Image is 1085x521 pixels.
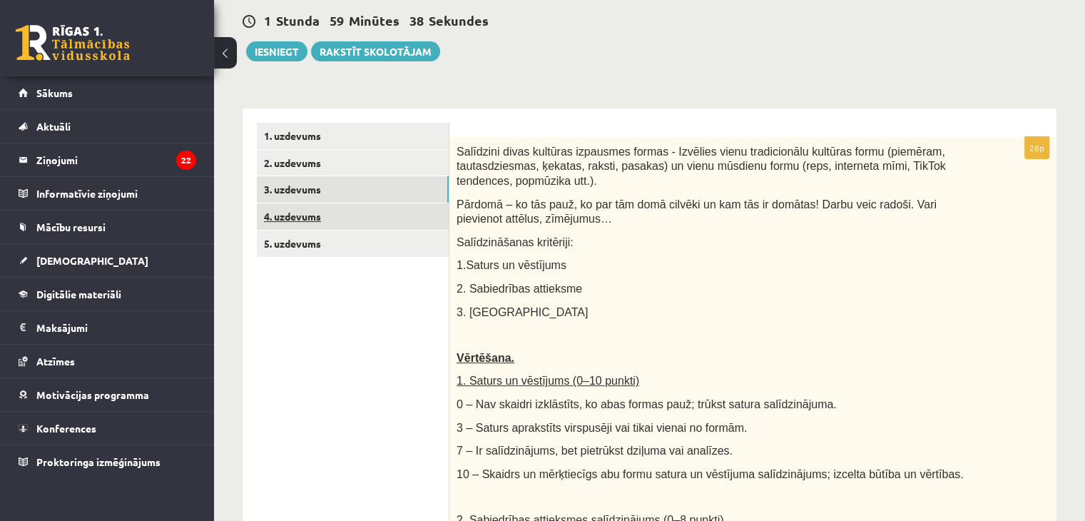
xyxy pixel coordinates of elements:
span: 3 – Saturs aprakstīts virspusēji vai tikai vienai no formām. [457,422,747,434]
span: 1 [264,12,271,29]
span: Sekundes [429,12,489,29]
a: Sākums [19,76,196,109]
a: Informatīvie ziņojumi [19,177,196,210]
a: [DEMOGRAPHIC_DATA] [19,244,196,277]
span: Salīdzināšanas kritēriji: [457,236,574,248]
a: Mācību resursi [19,211,196,243]
a: Proktoringa izmēģinājums [19,445,196,478]
span: Salīdzini divas kultūras izpausmes formas - Izvēlies vienu tradicionālu kultūras formu (piemēram,... [457,146,946,187]
span: Minūtes [349,12,399,29]
a: Maksājumi [19,311,196,344]
a: Konferences [19,412,196,445]
span: 1. Saturs un vēstījums (0–10 punkti) [457,375,639,387]
legend: Maksājumi [36,311,196,344]
span: Vērtēšana. [457,352,514,364]
span: Mācību resursi [36,221,106,233]
a: Atzīmes [19,345,196,378]
span: Pārdomā – ko tās pauž, ko par tām domā cilvēki un kam tās ir domātas! Darbu veic radoši. Vari pie... [457,198,937,226]
a: 5. uzdevums [257,231,449,257]
i: 22 [176,151,196,170]
a: Motivācijas programma [19,378,196,411]
a: 2. uzdevums [257,150,449,176]
span: Digitālie materiāli [36,288,121,300]
span: Sākums [36,86,73,99]
span: 3. [GEOGRAPHIC_DATA] [457,306,588,318]
span: 59 [330,12,344,29]
span: 7 – Ir salīdzinājums, bet pietrūkst dziļuma vai analīzes. [457,445,733,457]
a: Ziņojumi22 [19,143,196,176]
a: Digitālie materiāli [19,278,196,310]
span: 1.Saturs un vēstījums [457,259,566,271]
span: Konferences [36,422,96,435]
span: [DEMOGRAPHIC_DATA] [36,254,148,267]
span: 2. Sabiedrības attieksme [457,283,582,295]
a: 4. uzdevums [257,203,449,230]
span: Stunda [276,12,320,29]
a: 1. uzdevums [257,123,449,149]
a: Rakstīt skolotājam [311,41,440,61]
body: Bagātinātā teksta redaktors, wiswyg-editor-user-answer-47433804223580 [14,14,577,29]
button: Iesniegt [246,41,307,61]
span: Proktoringa izmēģinājums [36,455,161,468]
p: 26p [1024,136,1049,159]
a: Aktuāli [19,110,196,143]
a: 3. uzdevums [257,176,449,203]
a: Rīgas 1. Tālmācības vidusskola [16,25,130,61]
legend: Ziņojumi [36,143,196,176]
span: Aktuāli [36,120,71,133]
span: 38 [409,12,424,29]
span: 0 – Nav skaidri izklāstīts, ko abas formas pauž; trūkst satura salīdzinājuma. [457,398,837,410]
span: 10 – Skaidrs un mērķtiecīgs abu formu satura un vēstījuma salīdzinājums; izcelta būtība un vērtības. [457,468,964,480]
span: Motivācijas programma [36,388,149,401]
span: Atzīmes [36,355,75,368]
legend: Informatīvie ziņojumi [36,177,196,210]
